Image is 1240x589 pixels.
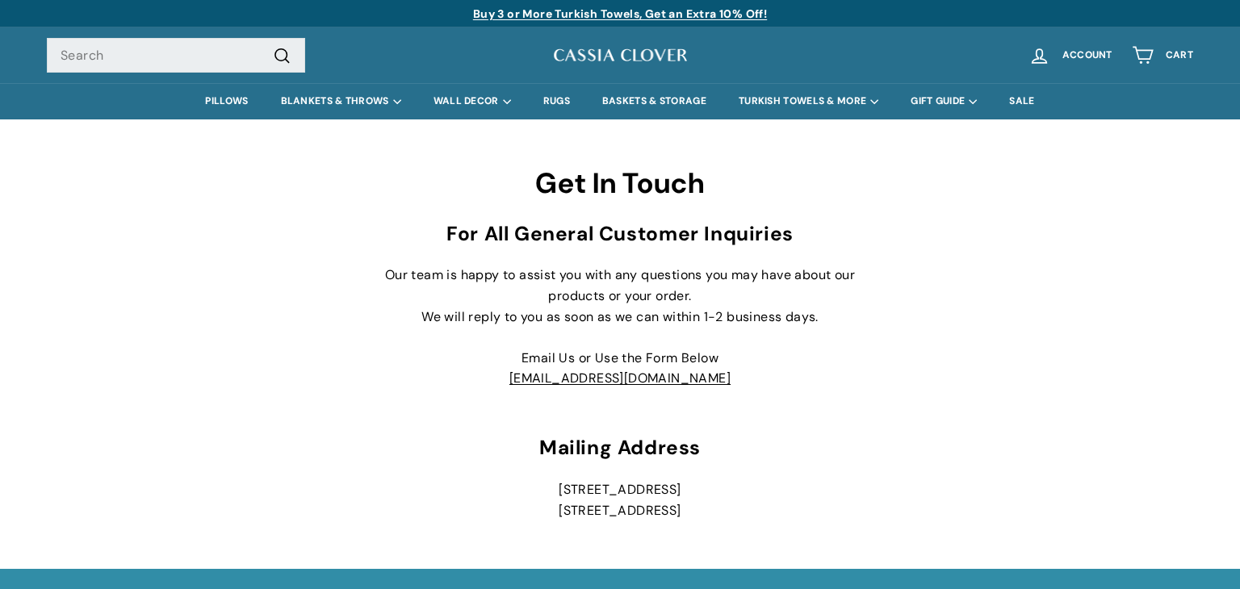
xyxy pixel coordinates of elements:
[723,83,894,119] summary: TURKISH TOWELS & MORE
[47,38,305,73] input: Search
[15,83,1225,119] div: Primary
[509,370,731,386] a: [EMAIL_ADDRESS][DOMAIN_NAME]
[189,83,264,119] a: PILLOWS
[1166,50,1193,61] span: Cart
[1122,31,1203,79] a: Cart
[586,83,723,119] a: BASKETS & STORAGE
[370,168,870,199] h2: Get In Touch
[527,83,586,119] a: RUGS
[1062,50,1112,61] span: Account
[473,6,767,21] a: Buy 3 or More Turkish Towels, Get an Extra 10% Off!
[993,83,1050,119] a: SALE
[417,83,527,119] summary: WALL DECOR
[265,83,417,119] summary: BLANKETS & THROWS
[894,83,993,119] summary: GIFT GUIDE
[370,223,870,245] h3: For All General Customer Inquiries
[1019,31,1122,79] a: Account
[370,437,870,459] h3: Mailing Address
[370,479,870,520] p: [STREET_ADDRESS] [STREET_ADDRESS]
[370,265,870,389] p: Our team is happy to assist you with any questions you may have about our products or your order....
